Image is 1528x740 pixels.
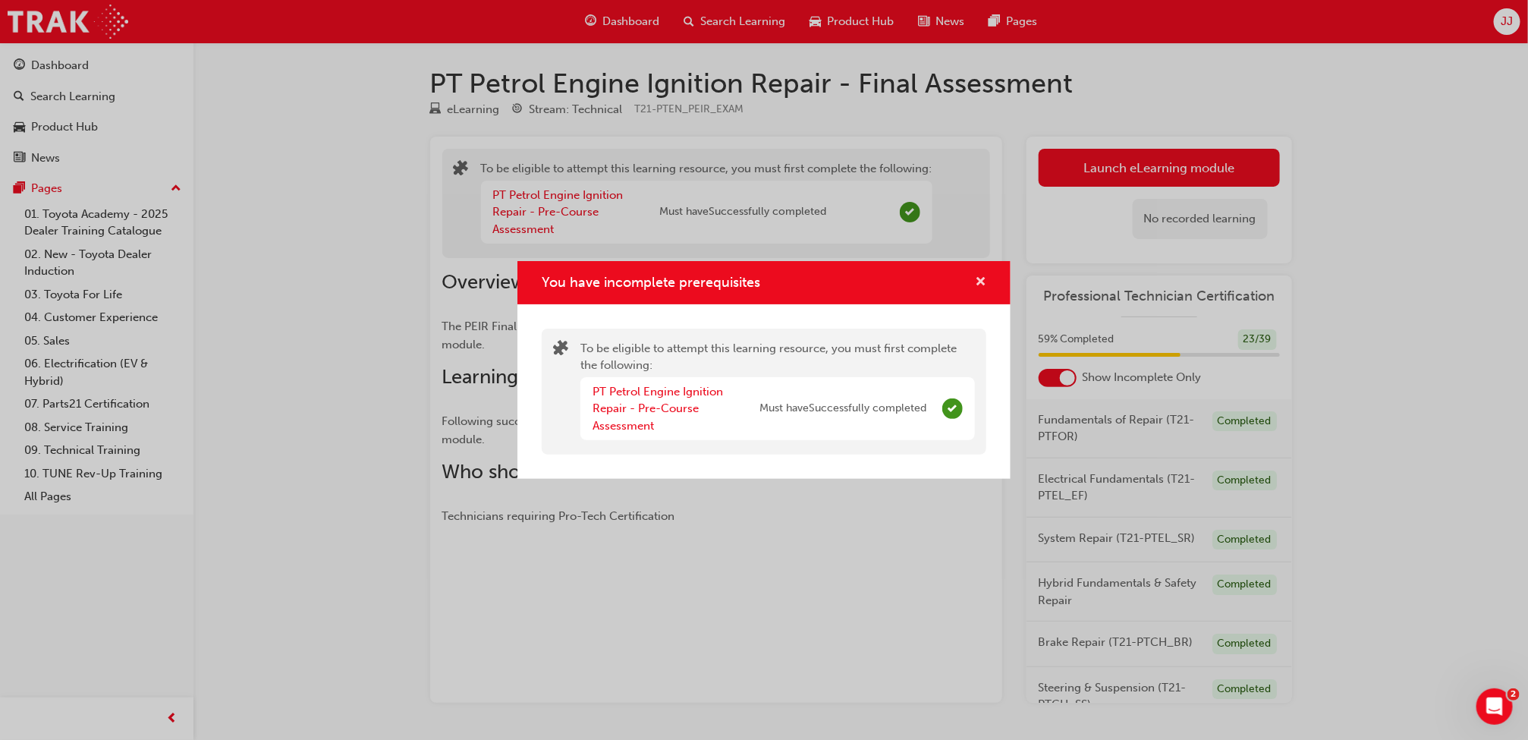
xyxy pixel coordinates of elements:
[593,385,723,433] a: PT Petrol Engine Ignition Repair - Pre-Course Assessment
[542,274,760,291] span: You have incomplete prerequisites
[975,273,986,292] button: cross-icon
[517,261,1011,479] div: You have incomplete prerequisites
[1476,688,1513,725] iframe: Intercom live chat
[580,340,975,444] div: To be eligible to attempt this learning resource, you must first complete the following:
[975,276,986,290] span: cross-icon
[759,400,926,417] span: Must have Successfully completed
[942,398,963,419] span: Complete
[1508,688,1520,701] span: 2
[553,342,568,359] span: puzzle-icon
